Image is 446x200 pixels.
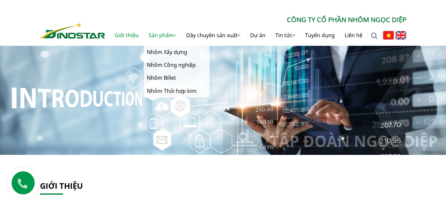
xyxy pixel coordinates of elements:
[371,33,378,39] img: search
[40,180,83,191] a: Giới thiệu
[144,59,210,71] a: Nhôm Công nghiệp
[245,25,270,46] a: Dự án
[300,25,340,46] a: Tuyển dụng
[144,25,181,46] a: Sản phẩm
[144,85,210,98] a: Nhôm Thỏi hợp kim
[144,46,210,59] a: Nhôm Xây dựng
[144,71,210,84] a: Nhôm Billet
[105,15,406,25] p: CÔNG TY CỔ PHẦN NHÔM NGỌC DIỆP
[340,25,367,46] a: Liên hệ
[270,25,300,46] a: Tin tức
[110,25,144,46] a: Giới thiệu
[40,22,105,39] img: Nhôm Dinostar
[395,31,406,40] img: English
[383,31,394,40] img: Tiếng Việt
[181,25,245,46] a: Dây chuyền sản xuất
